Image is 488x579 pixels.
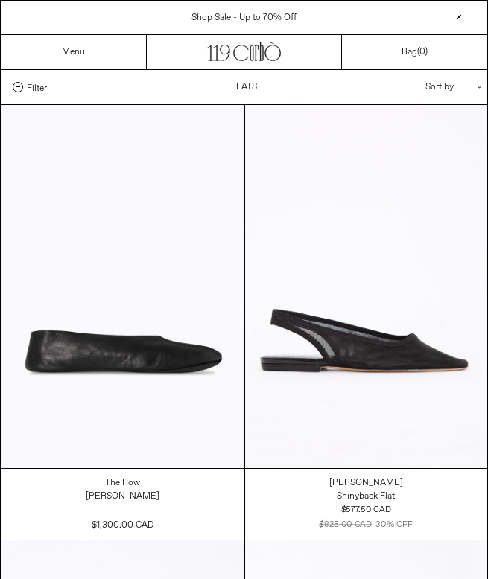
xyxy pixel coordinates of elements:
a: Shinyback Flat [337,490,395,503]
div: Shinyback Flat [337,490,395,503]
a: [PERSON_NAME] [86,490,159,503]
a: Bag() [402,45,428,59]
div: $1,300.00 CAD [92,519,153,532]
a: [PERSON_NAME] [329,476,403,490]
span: ) [419,46,428,58]
a: Menu [62,46,85,58]
div: 30% OFF [376,519,413,531]
img: Dries Van Noten Shinyback Flat [245,105,488,468]
span: Filter [27,82,47,92]
span: 0 [419,46,425,58]
div: [PERSON_NAME] [86,490,159,503]
a: The Row [105,476,140,490]
a: Shop Sale - Up to 70% Off [191,12,297,24]
div: Sort by [338,70,472,104]
div: $577.50 CAD [341,504,391,516]
div: $825.00 CAD [320,519,372,531]
img: The Row Stella Slipper in black [1,105,244,468]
